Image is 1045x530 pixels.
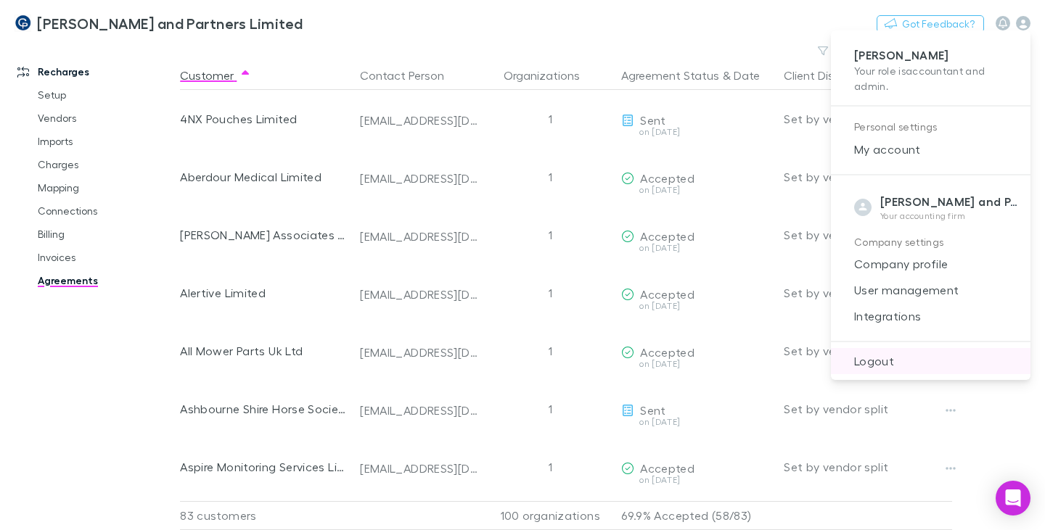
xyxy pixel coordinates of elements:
[854,48,1007,63] p: [PERSON_NAME]
[854,118,1007,136] p: Personal settings
[843,307,1019,325] span: Integrations
[880,210,1019,222] p: Your accounting firm
[843,281,1019,299] span: User management
[854,63,1007,94] p: Your role is accountant and admin .
[843,141,1019,158] span: My account
[854,233,1007,252] p: Company settings
[843,352,1019,370] span: Logout
[996,481,1030,515] div: Open Intercom Messenger
[843,255,1019,273] span: Company profile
